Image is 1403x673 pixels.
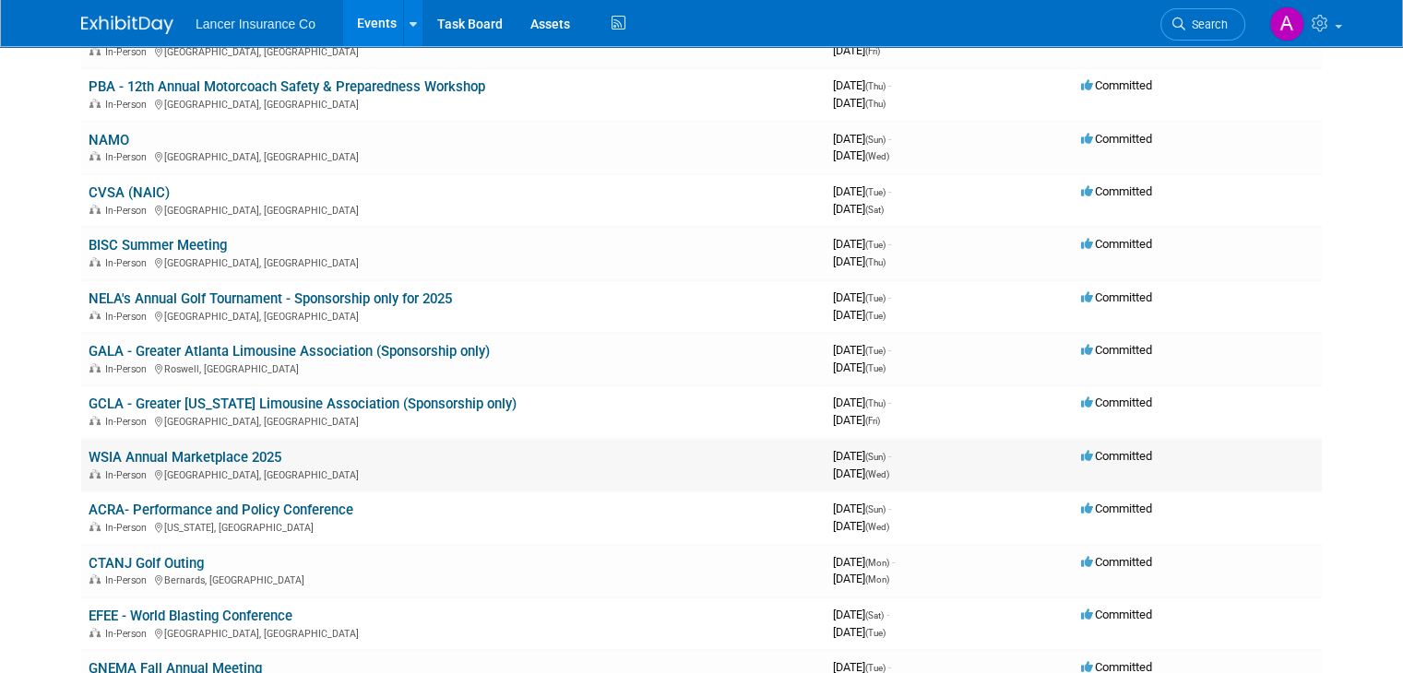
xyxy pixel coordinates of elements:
span: (Thu) [865,398,886,408]
img: In-Person Event [89,151,101,160]
span: [DATE] [833,184,891,198]
img: In-Person Event [89,99,101,108]
img: In-Person Event [89,416,101,425]
span: Committed [1081,184,1152,198]
span: - [888,343,891,357]
span: [DATE] [833,202,884,216]
a: Search [1160,8,1245,41]
span: [DATE] [833,148,889,162]
span: In-Person [105,257,152,269]
span: - [888,396,891,409]
span: - [888,449,891,463]
span: Committed [1081,290,1152,304]
div: [GEOGRAPHIC_DATA], [GEOGRAPHIC_DATA] [89,148,818,163]
span: (Tue) [865,363,886,373]
div: Roswell, [GEOGRAPHIC_DATA] [89,360,818,375]
span: (Tue) [865,293,886,303]
a: GALA - Greater Atlanta Limousine Association (Sponsorship only) [89,343,490,360]
span: (Tue) [865,628,886,638]
span: In-Person [105,205,152,217]
span: (Sun) [865,135,886,145]
span: [DATE] [833,449,891,463]
div: [GEOGRAPHIC_DATA], [GEOGRAPHIC_DATA] [89,202,818,217]
span: [DATE] [833,360,886,374]
img: In-Person Event [89,574,101,584]
span: (Tue) [865,240,886,250]
span: [DATE] [833,625,886,639]
img: In-Person Event [89,311,101,320]
a: NAMO [89,132,129,148]
span: (Fri) [865,46,880,56]
a: GCLA - Greater [US_STATE] Limousine Association (Sponsorship only) [89,396,517,412]
span: - [892,555,895,569]
div: [GEOGRAPHIC_DATA], [GEOGRAPHIC_DATA] [89,43,818,58]
span: [DATE] [833,308,886,322]
span: [DATE] [833,132,891,146]
span: Committed [1081,343,1152,357]
span: [DATE] [833,254,886,268]
span: [DATE] [833,343,891,357]
span: - [886,608,889,621]
img: In-Person Event [89,522,101,531]
span: Committed [1081,78,1152,92]
span: (Mon) [865,574,889,584]
span: [DATE] [833,555,895,569]
a: ACRA- Performance and Policy Conference [89,502,353,518]
span: (Fri) [865,416,880,426]
div: Bernards, [GEOGRAPHIC_DATA] [89,572,818,586]
span: - [888,132,891,146]
span: (Tue) [865,346,886,356]
span: [DATE] [833,78,891,92]
a: PBA - 12th Annual Motorcoach Safety & Preparedness Workshop [89,78,485,95]
span: (Wed) [865,522,889,532]
span: In-Person [105,46,152,58]
a: WSIA Annual Marketplace 2025 [89,449,281,466]
span: (Thu) [865,99,886,109]
span: - [888,184,891,198]
span: Committed [1081,132,1152,146]
span: - [888,290,891,304]
span: (Tue) [865,663,886,673]
img: In-Person Event [89,46,101,55]
span: [DATE] [833,413,880,427]
span: (Sat) [865,610,884,620]
img: Ann Barron [1269,6,1304,41]
span: In-Person [105,574,152,586]
span: In-Person [105,469,152,481]
span: - [888,237,891,251]
span: (Thu) [865,81,886,91]
a: NELA's Annual Golf Tournament - Sponsorship only for 2025 [89,290,452,307]
span: (Sun) [865,504,886,514]
div: [GEOGRAPHIC_DATA], [GEOGRAPHIC_DATA] [89,254,818,269]
img: ExhibitDay [81,16,173,34]
span: Committed [1081,396,1152,409]
span: Committed [1081,608,1152,621]
span: [DATE] [833,96,886,110]
span: [DATE] [833,502,891,515]
img: In-Person Event [89,628,101,637]
div: [US_STATE], [GEOGRAPHIC_DATA] [89,519,818,534]
span: In-Person [105,99,152,111]
a: BISC Summer Meeting [89,237,227,254]
span: [DATE] [833,396,891,409]
span: - [888,502,891,515]
span: (Sun) [865,452,886,462]
span: [DATE] [833,572,889,585]
span: (Mon) [865,558,889,568]
span: Lancer Insurance Co [196,17,315,31]
span: In-Person [105,151,152,163]
span: Search [1185,18,1228,31]
a: EFEE - World Blasting Conference [89,608,292,624]
span: In-Person [105,416,152,428]
span: In-Person [105,311,152,323]
div: [GEOGRAPHIC_DATA], [GEOGRAPHIC_DATA] [89,96,818,111]
span: Committed [1081,449,1152,463]
span: Committed [1081,502,1152,515]
span: [DATE] [833,608,889,621]
span: (Tue) [865,311,886,321]
div: [GEOGRAPHIC_DATA], [GEOGRAPHIC_DATA] [89,625,818,640]
span: [DATE] [833,43,880,57]
span: (Tue) [865,187,886,197]
img: In-Person Event [89,469,101,478]
span: In-Person [105,628,152,640]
